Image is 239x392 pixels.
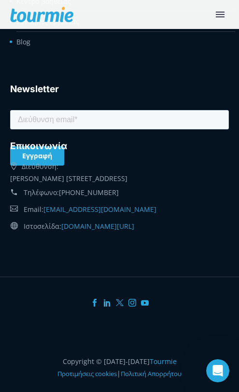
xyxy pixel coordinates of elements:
a: Twitter [116,299,124,307]
a: Instagram [128,299,136,307]
div: Email: [10,201,229,218]
a: Προτιμήσεις cookies [57,369,117,378]
button: Primary Menu [211,7,229,22]
div: Διεύθυνση: [PERSON_NAME] [STREET_ADDRESS] [10,158,229,184]
div: Ιστοσελίδα: [10,218,229,235]
div: Τηλέφωνο: [10,184,229,201]
a: [DOMAIN_NAME][URL] [61,222,134,231]
a: YouTube [141,299,149,307]
iframe: Form 2 [10,108,229,172]
h3: Eπικοινωνία [10,139,229,154]
a: Facebook [91,299,98,307]
iframe: Intercom live chat [206,359,229,382]
div: Copyright © [DATE]-[DATE] | [10,355,229,380]
a: LinkedIn [103,299,111,307]
a: Tourmie [150,357,177,366]
h3: Newsletter [10,82,229,97]
a: [PHONE_NUMBER] [59,188,119,197]
a: Blog [16,37,30,46]
a: Πολιτική Απορρήτου [121,369,182,378]
a: [EMAIL_ADDRESS][DOMAIN_NAME] [43,205,156,214]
